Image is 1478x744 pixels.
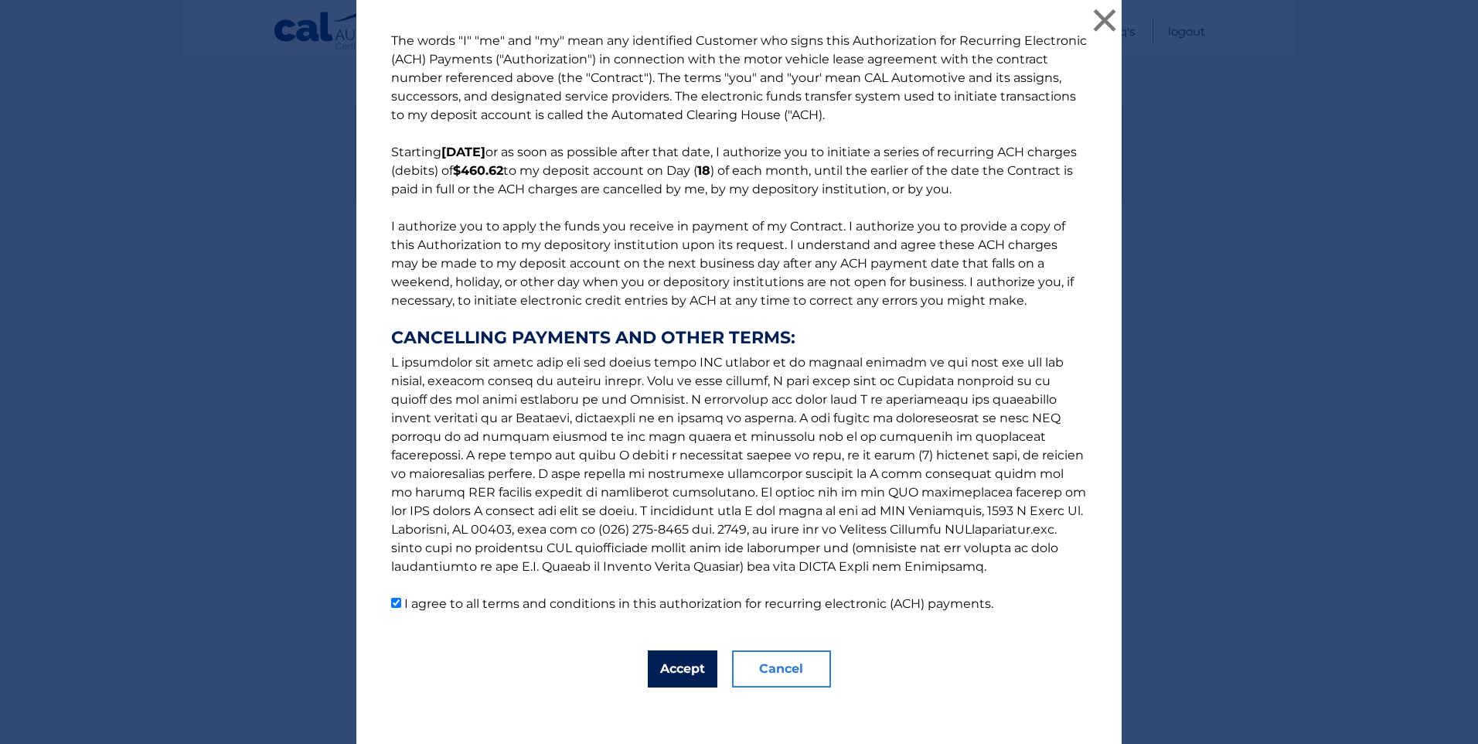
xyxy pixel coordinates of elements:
[391,329,1087,347] strong: CANCELLING PAYMENTS AND OTHER TERMS:
[648,650,717,688] button: Accept
[376,32,1102,613] p: The words "I" "me" and "my" mean any identified Customer who signs this Authorization for Recurri...
[404,596,993,611] label: I agree to all terms and conditions in this authorization for recurring electronic (ACH) payments.
[1089,5,1120,36] button: ×
[697,163,710,178] b: 18
[732,650,831,688] button: Cancel
[441,145,485,159] b: [DATE]
[453,163,503,178] b: $460.62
